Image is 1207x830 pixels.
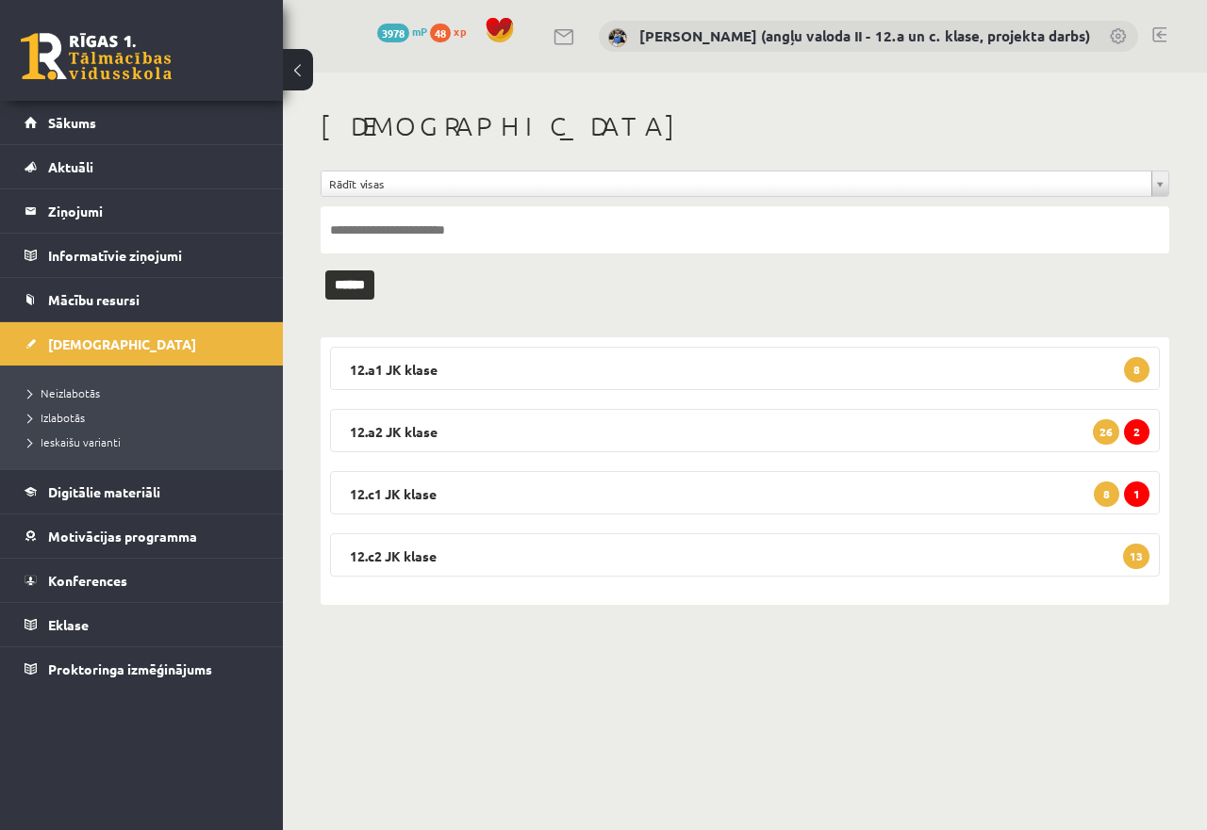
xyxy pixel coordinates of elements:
legend: Informatīvie ziņojumi [48,234,259,277]
a: 48 xp [430,24,475,39]
span: 26 [1093,419,1119,445]
span: 1 [1124,481,1149,507]
span: 2 [1124,419,1149,445]
a: Mācību resursi [25,278,259,321]
span: Neizlabotās [28,385,100,400]
span: Aktuāli [48,158,93,175]
a: Proktoringa izmēģinājums [25,647,259,691]
a: Sākums [25,101,259,144]
img: Katrīne Laizāne (angļu valoda II - 12.a un c. klase, projekta darbs) [608,28,627,47]
span: 3978 [377,24,409,42]
span: mP [412,24,427,39]
span: Mācību resursi [48,291,140,308]
legend: 12.c1 JK klase [330,471,1160,514]
span: Konferences [48,572,127,589]
span: Rādīt visas [329,171,1144,196]
span: 13 [1123,544,1149,569]
legend: 12.c2 JK klase [330,533,1160,577]
h1: [DEMOGRAPHIC_DATA] [321,110,1169,142]
a: [DEMOGRAPHIC_DATA] [25,322,259,366]
a: Motivācijas programma [25,514,259,558]
span: Proktoringa izmēģinājums [48,660,212,677]
span: Digitālie materiāli [48,483,160,500]
a: Aktuāli [25,145,259,188]
legend: 12.a2 JK klase [330,409,1160,452]
span: [DEMOGRAPHIC_DATA] [48,335,196,352]
span: 8 [1094,481,1119,507]
span: 48 [430,24,451,42]
span: Izlabotās [28,410,85,425]
a: Ieskaišu varianti [28,433,264,450]
span: Motivācijas programma [48,528,197,545]
a: Informatīvie ziņojumi [25,234,259,277]
span: Eklase [48,616,89,633]
span: 8 [1124,357,1149,382]
a: Neizlabotās [28,384,264,401]
span: Sākums [48,114,96,131]
a: Eklase [25,603,259,646]
a: Konferences [25,559,259,602]
a: Izlabotās [28,409,264,426]
a: Ziņojumi [25,189,259,233]
a: Rādīt visas [322,171,1168,196]
a: 3978 mP [377,24,427,39]
span: Ieskaišu varianti [28,434,121,449]
legend: Ziņojumi [48,189,259,233]
legend: 12.a1 JK klase [330,347,1160,390]
a: [PERSON_NAME] (angļu valoda II - 12.a un c. klase, projekta darbs) [639,26,1090,45]
a: Rīgas 1. Tālmācības vidusskola [21,33,172,80]
span: xp [454,24,466,39]
a: Digitālie materiāli [25,470,259,513]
